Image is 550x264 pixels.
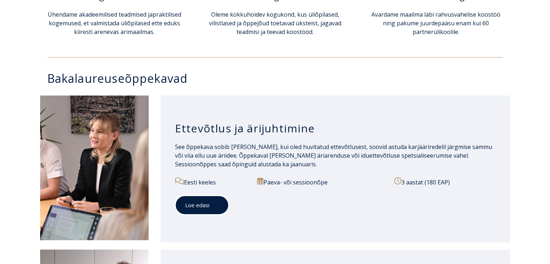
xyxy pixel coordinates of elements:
p: Päeva- või sessioonõpe [257,177,386,187]
p: Eesti keeles [175,177,249,187]
h3: Ettevõtlus ja ärijuhtimine [175,122,496,135]
p: 3 aastat (180 EAP) [394,177,495,187]
img: Ettevõtlus ja ärijuhtimine [40,95,149,240]
p: Avardame maailma läbi rahvusvahelise koostöö ning pakume juurdepääsu enam kui 60 partnerülikoolile. [368,10,503,36]
span: Oleme kokkuhoidev kogukond, kus üliõpilased, vilistlased ja õppejõud toetavad üksteist, jagavad t... [209,10,341,36]
a: Loe edasi [175,195,229,215]
span: See õppekava sobib [PERSON_NAME], kui oled huvitatud ettevõtlusest, soovid astuda karjääriredelil... [175,143,492,168]
h3: Bakalaureuseõppekavad [47,72,510,85]
span: Ühendame akadeemilised teadmised ja [48,10,153,18]
span: praktilised kogemused, et valmistada üliõpilased ette eduks kiiresti arenevas ärimaailmas. [49,10,181,36]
